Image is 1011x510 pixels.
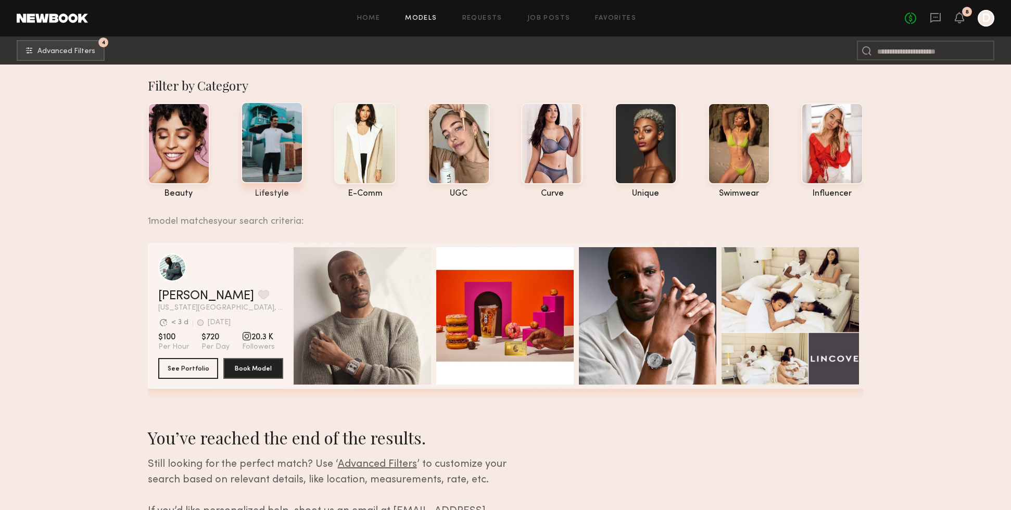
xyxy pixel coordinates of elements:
span: Per Day [201,342,230,352]
a: Models [405,15,437,22]
div: beauty [148,189,210,198]
span: $100 [158,332,189,342]
div: UGC [428,189,490,198]
a: Job Posts [527,15,571,22]
button: See Portfolio [158,358,218,379]
div: lifestyle [241,189,303,198]
div: e-comm [334,189,396,198]
div: influencer [801,189,863,198]
span: Followers [242,342,275,352]
span: Advanced Filters [338,460,417,469]
a: Favorites [595,15,636,22]
a: [PERSON_NAME] [158,290,254,302]
div: 1 model matches your search criteria: [148,205,855,226]
div: unique [615,189,677,198]
button: Book Model [223,358,283,379]
a: D [978,10,994,27]
span: 4 [102,40,106,45]
div: You’ve reached the end of the results. [148,426,540,449]
div: < 3 d [171,319,188,326]
span: [US_STATE][GEOGRAPHIC_DATA], [GEOGRAPHIC_DATA] [158,304,283,312]
div: [DATE] [208,319,231,326]
a: Requests [462,15,502,22]
span: $720 [201,332,230,342]
span: 20.3 K [242,332,275,342]
div: curve [521,189,583,198]
button: 4Advanced Filters [17,40,105,61]
div: swimwear [708,189,770,198]
a: Home [357,15,381,22]
div: Filter by Category [148,77,864,94]
div: 8 [965,9,969,15]
div: grid [148,243,864,401]
span: Advanced Filters [37,48,95,55]
span: Per Hour [158,342,189,352]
